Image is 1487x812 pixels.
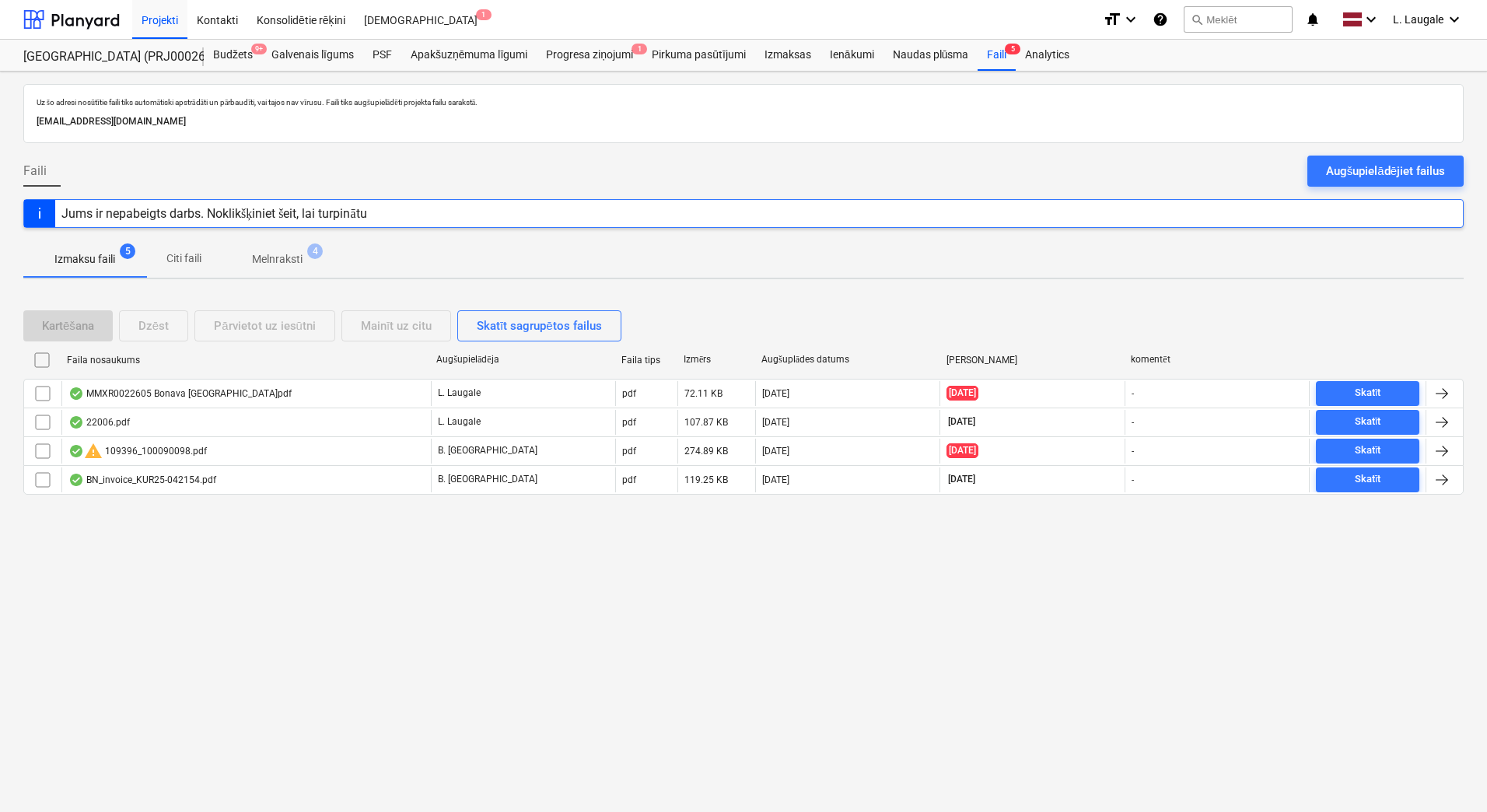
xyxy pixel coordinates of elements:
[978,40,1016,71] a: Faili5
[978,40,1016,71] div: Faili
[401,40,537,71] a: Apakšuzņēmuma līgumi
[946,473,977,486] span: [DATE]
[946,386,978,401] span: [DATE]
[68,387,292,400] div: MMXR0022605 Bonava [GEOGRAPHIC_DATA]pdf
[477,316,602,336] div: Skatīt sagrupētos failus
[946,355,1119,366] div: [PERSON_NAME]
[438,444,537,457] p: B. [GEOGRAPHIC_DATA]
[1131,354,1303,366] div: komentēt
[204,40,262,71] a: Budžets9+
[23,162,47,180] span: Faili
[1132,417,1134,428] div: -
[684,354,749,366] div: Izmērs
[537,40,642,71] a: Progresa ziņojumi1
[1326,161,1445,181] div: Augšupielādējiet failus
[84,442,103,460] span: warning
[252,251,303,268] p: Melnraksti
[68,416,84,429] div: OCR pabeigts
[1316,410,1419,435] button: Skatīt
[438,473,537,486] p: B. [GEOGRAPHIC_DATA]
[820,40,883,71] a: Ienākumi
[251,44,267,54] span: 9+
[436,354,609,366] div: Augšupielādēja
[642,40,755,71] a: Pirkuma pasūtījumi
[1355,413,1381,431] div: Skatīt
[684,474,728,485] div: 119.25 KB
[1132,388,1134,399] div: -
[1307,156,1464,187] button: Augšupielādējiet failus
[68,442,207,460] div: 109396_100090098.pdf
[1016,40,1079,71] a: Analytics
[762,417,789,428] div: [DATE]
[762,388,789,399] div: [DATE]
[476,9,492,20] span: 1
[1005,44,1020,54] span: 5
[1316,439,1419,464] button: Skatīt
[632,44,647,54] span: 1
[622,417,636,428] div: pdf
[363,40,401,71] a: PSF
[762,446,789,457] div: [DATE]
[204,40,262,71] div: Budžets
[68,474,216,486] div: BN_invoice_KUR25-042154.pdf
[1316,467,1419,492] button: Skatīt
[622,474,636,485] div: pdf
[67,355,424,366] div: Faila nosaukums
[37,97,1450,107] p: Uz šo adresi nosūtītie faili tiks automātiski apstrādāti un pārbaudīti, vai tajos nav vīrusu. Fai...
[438,387,481,400] p: L. Laugale
[68,387,84,400] div: OCR pabeigts
[165,250,202,267] p: Citi faili
[946,443,978,458] span: [DATE]
[307,243,323,259] span: 4
[946,415,977,429] span: [DATE]
[755,40,820,71] a: Izmaksas
[761,354,934,366] div: Augšuplādes datums
[1132,474,1134,485] div: -
[621,355,671,366] div: Faila tips
[1355,471,1381,488] div: Skatīt
[68,445,84,457] div: OCR pabeigts
[457,310,621,341] button: Skatīt sagrupētos failus
[762,474,789,485] div: [DATE]
[684,417,728,428] div: 107.87 KB
[684,446,728,457] div: 274.89 KB
[262,40,363,71] a: Galvenais līgums
[1316,381,1419,406] button: Skatīt
[68,416,130,429] div: 22006.pdf
[54,251,115,268] p: Izmaksu faili
[61,206,367,221] div: Jums ir nepabeigts darbs. Noklikšķiniet šeit, lai turpinātu
[438,415,481,429] p: L. Laugale
[23,49,185,65] div: [GEOGRAPHIC_DATA] (PRJ0002627, K-1 un K-2(2.kārta) 2601960
[684,388,723,399] div: 72.11 KB
[883,40,978,71] a: Naudas plūsma
[1409,737,1487,812] iframe: Chat Widget
[1355,442,1381,460] div: Skatīt
[622,388,636,399] div: pdf
[1132,446,1134,457] div: -
[537,40,642,71] div: Progresa ziņojumi
[120,243,135,259] span: 5
[68,474,84,486] div: OCR pabeigts
[37,114,1450,130] p: [EMAIL_ADDRESS][DOMAIN_NAME]
[1355,384,1381,402] div: Skatīt
[622,446,636,457] div: pdf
